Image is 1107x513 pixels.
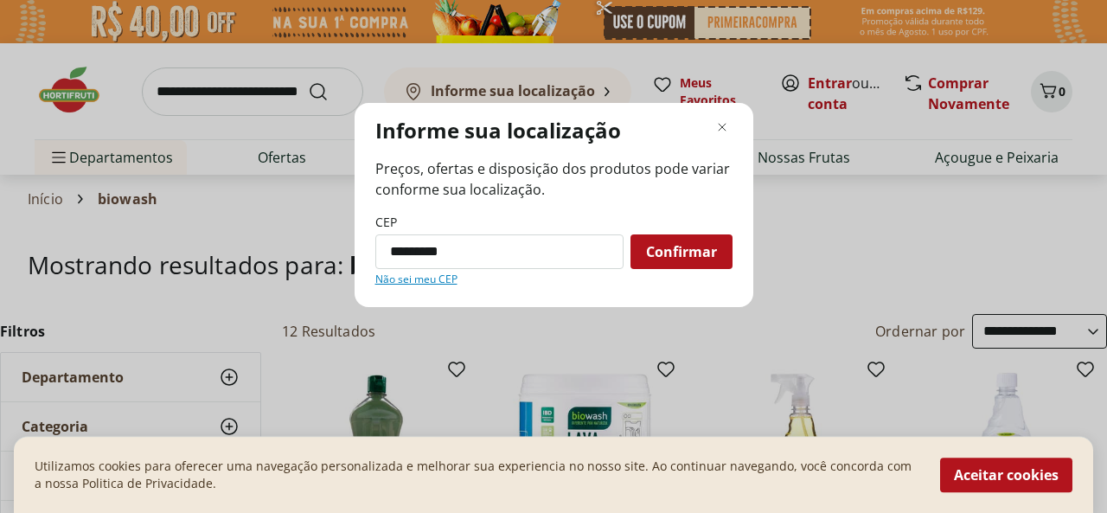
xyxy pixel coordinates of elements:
[630,234,733,269] button: Confirmar
[35,458,919,492] p: Utilizamos cookies para oferecer uma navegação personalizada e melhorar sua experiencia no nosso ...
[375,158,733,200] span: Preços, ofertas e disposição dos produtos pode variar conforme sua localização.
[355,103,753,307] div: Modal de regionalização
[375,273,458,286] a: Não sei meu CEP
[646,245,717,259] span: Confirmar
[375,214,397,231] label: CEP
[375,117,621,144] p: Informe sua localização
[940,458,1072,492] button: Aceitar cookies
[712,117,733,138] button: Fechar modal de regionalização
